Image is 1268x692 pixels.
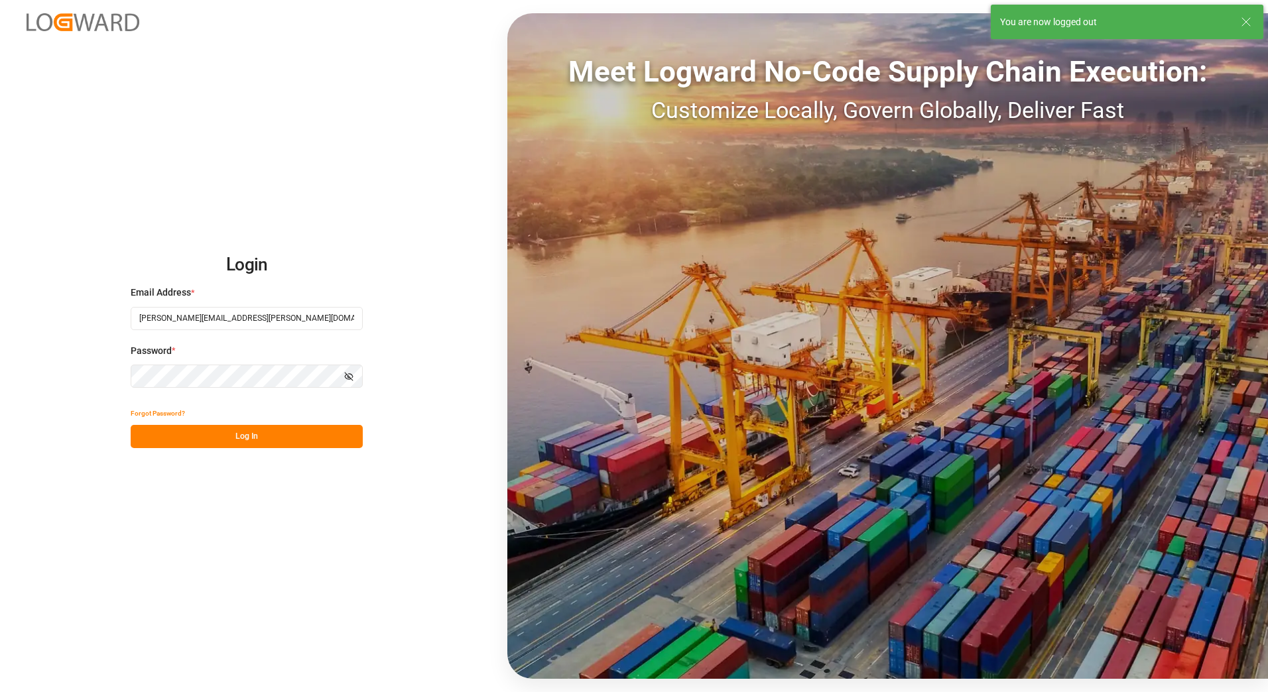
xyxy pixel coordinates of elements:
[131,425,363,448] button: Log In
[131,344,172,358] span: Password
[507,93,1268,127] div: Customize Locally, Govern Globally, Deliver Fast
[131,307,363,330] input: Enter your email
[507,50,1268,93] div: Meet Logward No-Code Supply Chain Execution:
[27,13,139,31] img: Logward_new_orange.png
[1000,15,1228,29] div: You are now logged out
[131,286,191,300] span: Email Address
[131,402,185,425] button: Forgot Password?
[131,244,363,286] h2: Login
